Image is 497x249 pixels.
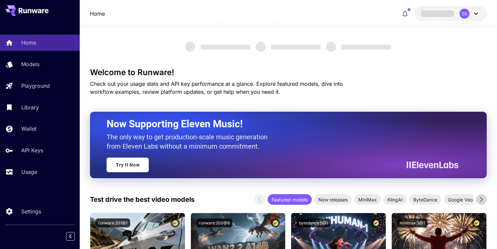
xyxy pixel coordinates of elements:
[397,218,428,227] button: minimax:3@1
[21,168,37,176] p: Usage
[409,196,441,203] span: ByteDance
[409,194,441,205] div: ByteDance
[21,207,41,215] p: Settings
[314,194,352,205] div: New releases
[90,80,343,95] span: Check out your usage stats and API key performance at a glance. Explore featured models, dive int...
[296,218,331,227] button: bytedance:5@1
[271,218,280,227] button: Certified Model – Vetted for best performance and includes a commercial license.
[107,118,453,130] h2: Now Supporting Eleven Music!
[90,10,105,18] a: Home
[314,196,352,203] span: New releases
[21,60,40,68] p: Models
[444,194,477,205] div: Google Veo
[354,194,381,205] div: MiniMax
[372,218,380,227] button: Certified Model – Vetted for best performance and includes a commercial license.
[66,232,75,241] button: Collapse sidebar
[107,132,273,151] p: The only way to get production-scale music generation from Eleven Labs without a minimum commitment.
[21,125,37,133] p: Wallet
[268,194,312,205] div: Featured models
[90,10,105,18] nav: breadcrumb
[90,194,195,204] p: Test drive the best video models
[96,218,130,227] button: runware:201@1
[268,196,312,203] span: Featured models
[383,194,407,205] div: KlingAI
[71,230,80,242] div: Collapse sidebar
[444,196,477,203] span: Google Veo
[196,218,232,227] button: runware:200@6
[414,6,487,21] button: SS
[472,218,481,227] button: Certified Model – Vetted for best performance and includes a commercial license.
[21,39,36,47] p: Home
[171,218,180,227] button: Certified Model – Vetted for best performance and includes a commercial license.
[354,196,381,203] span: MiniMax
[383,196,407,203] span: KlingAI
[459,9,469,19] div: SS
[21,82,50,90] p: Playground
[90,68,486,77] h3: Welcome to Runware!
[21,103,39,111] p: Library
[107,158,149,172] a: Try It Now
[21,146,43,154] p: API Keys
